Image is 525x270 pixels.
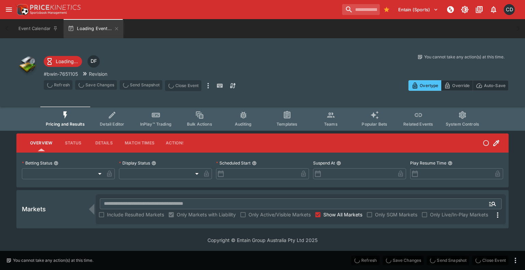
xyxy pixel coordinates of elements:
[487,3,500,16] button: Notifications
[277,122,297,127] span: Templates
[403,122,433,127] span: Related Events
[342,4,380,15] input: search
[140,122,172,127] span: InPlay™ Trading
[473,80,509,91] button: Auto-Save
[204,80,212,91] button: more
[459,3,471,16] button: Toggle light/dark mode
[408,80,509,91] div: Start From
[324,122,338,127] span: Teams
[430,211,488,218] span: Only Live/In-Play Markets
[16,54,38,76] img: other.png
[54,161,58,166] button: Betting Status
[46,122,85,127] span: Pricing and Results
[473,3,485,16] button: Documentation
[381,4,392,15] button: Bookmarks
[160,135,191,151] button: Actions
[502,2,517,17] button: Cameron Duffy
[410,160,446,166] p: Play Resume Time
[64,19,123,38] button: Loading Event...
[252,161,257,166] button: Scheduled Start
[89,135,119,151] button: Details
[486,198,499,210] button: Open
[375,211,417,218] span: Only SGM Markets
[444,3,457,16] button: NOT Connected to PK
[40,106,485,131] div: Event type filters
[511,256,520,265] button: more
[3,3,15,16] button: open drawer
[13,257,93,264] p: You cannot take any action(s) at this time.
[484,82,506,89] p: Auto-Save
[187,122,212,127] span: Bulk Actions
[22,160,52,166] p: Betting Status
[408,80,441,91] button: Overtype
[420,82,438,89] p: Overtype
[313,160,335,166] p: Suspend At
[15,3,29,16] img: PriceKinetics Logo
[394,4,442,15] button: Select Tenant
[119,160,150,166] p: Display Status
[30,5,81,10] img: PriceKinetics
[25,135,58,151] button: Overview
[336,161,341,166] button: Suspend At
[504,4,515,15] div: Cameron Duffy
[248,211,311,218] span: Only Active/Visible Markets
[177,211,236,218] span: Only Markets with Liability
[235,122,252,127] span: Auditing
[448,161,453,166] button: Play Resume Time
[107,211,164,218] span: Include Resulted Markets
[216,160,251,166] p: Scheduled Start
[151,161,156,166] button: Display Status
[441,80,473,91] button: Override
[446,122,479,127] span: System Controls
[58,135,89,151] button: Status
[14,19,62,38] button: Event Calendar
[56,58,78,65] p: Loading...
[87,55,100,68] div: David Foster
[323,211,362,218] span: Show All Markets
[424,54,504,60] p: You cannot take any action(s) at this time.
[89,70,107,77] p: Revision
[44,70,78,77] p: Copy To Clipboard
[452,82,470,89] p: Override
[362,122,387,127] span: Popular Bets
[119,135,160,151] button: Match Times
[22,205,46,213] h5: Markets
[30,11,67,14] img: Sportsbook Management
[100,122,124,127] span: Detail Editor
[494,211,502,219] svg: More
